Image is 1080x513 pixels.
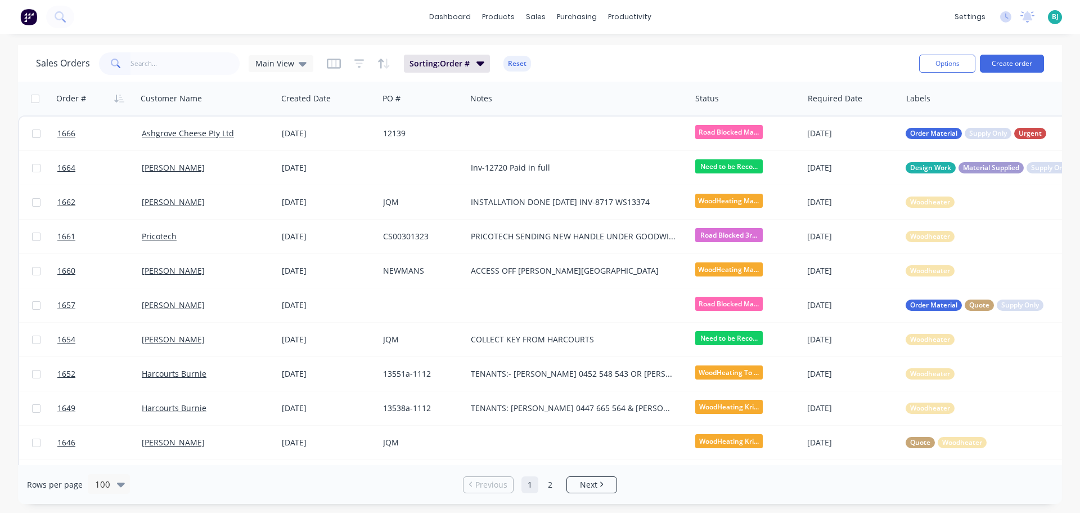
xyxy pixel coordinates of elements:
[57,437,75,448] span: 1646
[471,197,676,208] div: INSTALLATION DONE [DATE] INV-8717 WS13374
[424,8,476,25] a: dashboard
[910,231,950,242] span: Woodheater
[57,403,75,414] span: 1649
[602,8,657,25] div: productivity
[808,93,862,104] div: Required Date
[695,434,763,448] span: WoodHeating Kri...
[807,368,897,380] div: [DATE]
[807,231,897,242] div: [DATE]
[471,162,676,173] div: Inv-12720 Paid in full
[980,55,1044,73] button: Create order
[695,194,763,208] span: WoodHeating Mar...
[255,57,294,69] span: Main View
[1019,128,1042,139] span: Urgent
[949,8,991,25] div: settings
[503,56,531,72] button: Reset
[57,265,75,276] span: 1660
[383,128,458,139] div: 12139
[281,93,331,104] div: Created Date
[142,265,205,276] a: [PERSON_NAME]
[910,403,950,414] span: Woodheater
[906,265,955,276] button: Woodheater
[57,151,142,185] a: 1664
[906,437,987,448] button: QuoteWoodheater
[142,368,206,379] a: Harcourts Burnie
[807,334,897,345] div: [DATE]
[404,55,490,73] button: Sorting:Order #
[282,128,374,139] div: [DATE]
[57,231,75,242] span: 1661
[969,128,1007,139] span: Supply Only
[910,265,950,276] span: Woodheater
[383,265,458,276] div: NEWMANS
[476,8,520,25] div: products
[807,128,897,139] div: [DATE]
[142,162,205,173] a: [PERSON_NAME]
[807,197,897,208] div: [DATE]
[282,265,374,276] div: [DATE]
[142,231,177,242] a: Pricotech
[130,52,240,75] input: Search...
[282,162,374,173] div: [DATE]
[471,403,676,414] div: TENANTS: [PERSON_NAME] 0447 665 564 & [PERSON_NAME] 0414 424 854
[807,162,897,173] div: [DATE]
[906,93,930,104] div: Labels
[57,117,142,150] a: 1666
[807,403,897,414] div: [DATE]
[383,368,458,380] div: 13551a-1112
[695,400,763,414] span: WoodHeating Kri...
[520,8,551,25] div: sales
[282,300,374,311] div: [DATE]
[142,197,205,207] a: [PERSON_NAME]
[36,58,90,69] h1: Sales Orders
[57,128,75,139] span: 1666
[57,300,75,311] span: 1657
[383,437,458,448] div: JQM
[695,331,763,345] span: Need to be Reco...
[910,128,957,139] span: Order Material
[282,403,374,414] div: [DATE]
[963,162,1019,173] span: Material Supplied
[695,125,763,139] span: Road Blocked Ma...
[906,197,955,208] button: Woodheater
[906,403,955,414] button: Woodheater
[521,476,538,493] a: Page 1 is your current page
[906,231,955,242] button: Woodheater
[282,437,374,448] div: [DATE]
[580,479,597,490] span: Next
[57,334,75,345] span: 1654
[1031,162,1069,173] span: Supply Only
[20,8,37,25] img: Factory
[471,334,676,345] div: COLLECT KEY FROM HARCOURTS
[542,476,559,493] a: Page 2
[910,368,950,380] span: Woodheater
[906,368,955,380] button: Woodheater
[142,403,206,413] a: Harcourts Burnie
[57,185,142,219] a: 1662
[57,254,142,288] a: 1660
[1052,12,1059,22] span: BJ
[910,437,930,448] span: Quote
[142,300,205,310] a: [PERSON_NAME]
[142,437,205,448] a: [PERSON_NAME]
[57,426,142,460] a: 1646
[695,228,763,242] span: Road Blocked 3r...
[142,128,234,139] a: Ashgrove Cheese Pty Ltd
[910,334,950,345] span: Woodheater
[471,265,676,276] div: ACCESS OFF [PERSON_NAME][GEOGRAPHIC_DATA]
[382,93,400,104] div: PO #
[1001,300,1039,311] span: Supply Only
[695,262,763,276] span: WoodHeating Mar...
[470,93,492,104] div: Notes
[141,93,202,104] div: Customer Name
[142,334,205,345] a: [PERSON_NAME]
[475,479,507,490] span: Previous
[695,159,763,173] span: Need to be Reco...
[409,58,470,69] span: Sorting: Order #
[695,297,763,311] span: Road Blocked Ma...
[282,197,374,208] div: [DATE]
[471,368,676,380] div: TENANTS:- [PERSON_NAME] 0452 548 543 OR [PERSON_NAME] 0432 550 138
[910,197,950,208] span: Woodheater
[695,93,719,104] div: Status
[906,128,1046,139] button: Order MaterialSupply OnlyUrgent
